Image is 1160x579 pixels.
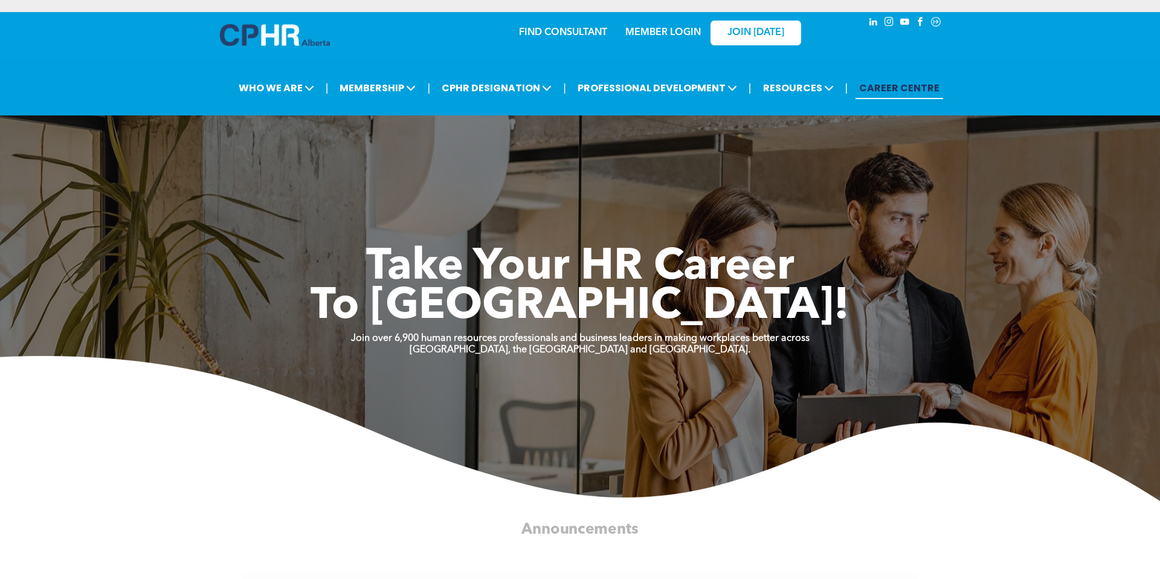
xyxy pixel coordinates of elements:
[519,28,607,37] a: FIND CONSULTANT
[410,345,750,355] strong: [GEOGRAPHIC_DATA], the [GEOGRAPHIC_DATA] and [GEOGRAPHIC_DATA].
[326,76,329,100] li: |
[855,77,943,99] a: CAREER CENTRE
[366,246,794,289] span: Take Your HR Career
[351,334,810,343] strong: Join over 6,900 human resources professionals and business leaders in making workplaces better ac...
[882,15,895,31] a: instagram
[749,76,752,100] li: |
[438,77,555,99] span: CPHR DESIGNATION
[574,77,741,99] span: PROFESSIONAL DEVELOPMENT
[898,15,911,31] a: youtube
[220,24,330,46] img: A blue and white logo for cp alberta
[235,77,318,99] span: WHO WE ARE
[759,77,837,99] span: RESOURCES
[929,15,942,31] a: Social network
[845,76,848,100] li: |
[336,77,419,99] span: MEMBERSHIP
[866,15,880,31] a: linkedin
[625,28,701,37] a: MEMBER LOGIN
[521,522,638,537] span: Announcements
[727,27,784,39] span: JOIN [DATE]
[563,76,566,100] li: |
[311,285,849,329] span: To [GEOGRAPHIC_DATA]!
[710,21,801,45] a: JOIN [DATE]
[427,76,430,100] li: |
[913,15,927,31] a: facebook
